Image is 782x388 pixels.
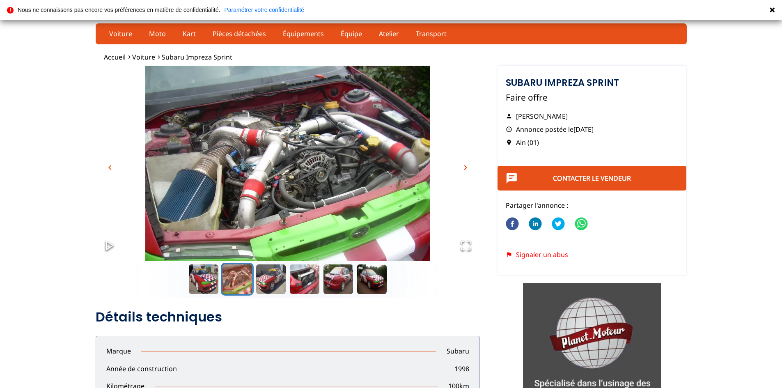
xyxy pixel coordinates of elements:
p: Annonce postée le [DATE] [506,125,679,134]
p: Partager l'annonce : [506,201,679,210]
div: Go to Slide 2 [96,66,480,261]
h1: Subaru Impreza sprint [506,78,679,87]
a: Moto [144,27,171,41]
span: chevron_right [461,163,470,172]
div: Signaler un abus [506,251,679,258]
p: 1998 [444,364,479,373]
a: Équipe [335,27,367,41]
p: Année de construction [96,364,187,373]
p: Marque [96,347,141,356]
a: Accueil [104,53,126,62]
button: Go to Slide 2 [221,263,254,296]
button: Play or Pause Slideshow [96,232,124,261]
button: Go to Slide 4 [288,263,321,296]
a: Transport [410,27,452,41]
button: Go to Slide 6 [355,263,388,296]
a: Atelier [374,27,404,41]
button: Go to Slide 3 [255,263,287,296]
button: whatsapp [575,212,588,236]
a: Subaru Impreza sprint [162,53,232,62]
button: Go to Slide 5 [322,263,355,296]
button: twitter [552,212,565,236]
div: Thumbnail Navigation [96,263,480,296]
button: chevron_left [104,161,116,174]
a: Équipements [277,27,329,41]
p: Faire offre [506,92,679,103]
span: chevron_left [105,163,115,172]
a: Pièces détachées [207,27,271,41]
button: Go to Slide 1 [187,263,220,296]
button: Contacter le vendeur [498,166,687,191]
a: Paramétrer votre confidentialité [224,7,304,13]
a: Voiture [132,53,155,62]
a: Voiture [104,27,138,41]
p: [PERSON_NAME] [506,112,679,121]
p: Subaru [436,347,479,356]
img: image [96,66,480,279]
button: facebook [506,212,519,236]
p: Nous ne connaissons pas encore vos préférences en matière de confidentialité. [18,7,220,13]
a: Kart [177,27,201,41]
h2: Détails techniques [96,309,480,325]
button: linkedin [529,212,542,236]
p: Ain (01) [506,138,679,147]
button: Open Fullscreen [452,232,480,261]
button: chevron_right [459,161,472,174]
